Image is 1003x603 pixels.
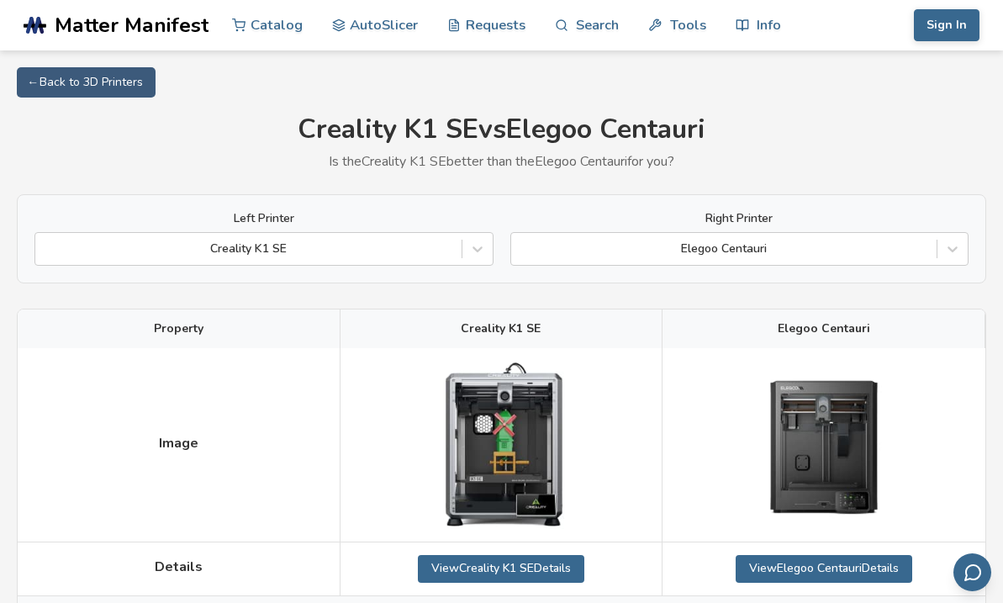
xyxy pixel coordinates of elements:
p: Is the Creality K1 SE better than the Elegoo Centauri for you? [17,154,986,169]
img: Creality K1 SE [417,361,585,529]
img: Elegoo Centauri [740,361,908,529]
span: Creality K1 SE [461,322,541,336]
label: Right Printer [510,212,969,225]
a: ViewElegoo CentauriDetails [736,555,912,582]
input: Creality K1 SE [44,242,47,256]
a: ViewCreality K1 SEDetails [418,555,584,582]
span: Details [155,559,203,574]
span: Elegoo Centauri [778,322,870,336]
button: Send feedback via email [953,553,991,591]
label: Left Printer [34,212,494,225]
span: Property [154,322,203,336]
a: ← Back to 3D Printers [17,67,156,98]
input: Elegoo Centauri [520,242,523,256]
span: Matter Manifest [55,13,209,37]
button: Sign In [914,9,979,41]
h1: Creality K1 SE vs Elegoo Centauri [17,114,986,145]
span: Image [159,436,198,451]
